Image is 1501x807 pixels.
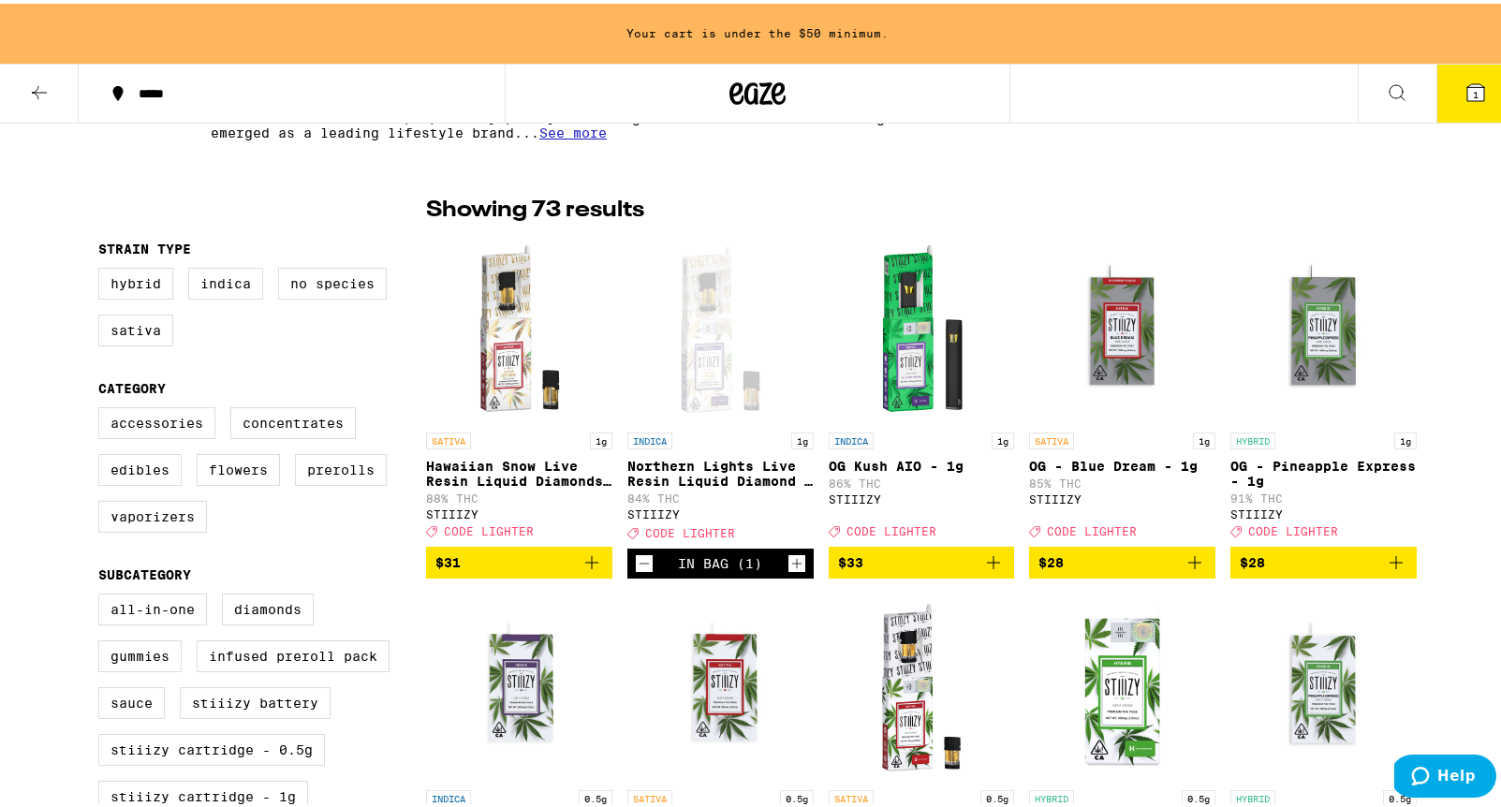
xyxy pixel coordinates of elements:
a: Open page for OG - Pineapple Express - 1g from STIIIZY [1230,232,1417,543]
label: Sauce [98,683,165,715]
span: $33 [838,551,863,566]
img: STIIIZY - OG - Sour Tangie - 0.5g [829,590,1015,777]
label: Flowers [197,450,280,482]
img: STIIIZY - OG - Orange Sunset - 0.5g [627,590,814,777]
p: Northern Lights Live Resin Liquid Diamond - 1g [627,455,814,485]
span: $28 [1038,551,1064,566]
label: Edibles [98,450,182,482]
p: SATIVA [829,786,874,803]
label: Accessories [98,403,215,435]
span: $28 [1240,551,1265,566]
span: CODE LIGHTER [645,523,735,536]
p: OG - Blue Dream - 1g [1029,455,1215,470]
label: STIIIZY Cartridge - 0.5g [98,730,325,762]
span: $31 [435,551,461,566]
p: 0.5g [1182,786,1215,803]
p: HYBRID [1029,786,1074,803]
span: CODE LIGHTER [1047,521,1137,534]
a: Open page for Northern Lights Live Resin Liquid Diamond - 1g from STIIIZY [627,232,814,545]
iframe: Opens a widget where you can find more information [1394,751,1496,798]
img: STIIIZY - OG - Apple Fritter - 0.5g [1029,590,1215,777]
div: STIIIZY [1230,505,1417,517]
p: 0.5g [980,786,1014,803]
div: STIIIZY [627,505,814,517]
span: 1 [1473,85,1479,96]
p: SATIVA [627,786,672,803]
label: Prerolls [295,450,387,482]
label: STIIIZY Battery [180,683,331,715]
img: STIIIZY - OG - Blue Dream - 1g [1029,232,1215,419]
p: Hawaiian Snow Live Resin Liquid Diamonds - 1g [426,455,612,485]
p: 0.5g [579,786,612,803]
p: 0.5g [1383,786,1417,803]
div: STIIIZY [1029,490,1215,502]
label: Sativa [98,311,173,343]
p: 91% THC [1230,489,1417,501]
p: 1g [590,429,612,446]
p: HYBRID [1230,429,1275,446]
p: Showing 73 results [426,191,644,223]
img: STIIIZY - OG - Pineapple Express - 0.5g [1230,590,1417,777]
div: STIIIZY [829,490,1015,502]
p: 84% THC [627,489,814,501]
button: Add to bag [1029,543,1215,575]
p: SATIVA [1029,429,1074,446]
label: Diamonds [222,590,314,622]
img: STIIIZY - Hawaiian Snow Live Resin Liquid Diamonds - 1g [426,232,612,419]
div: In Bag (1) [678,552,762,567]
label: Gummies [98,637,182,668]
p: 88% THC [426,489,612,501]
p: SATIVA [426,429,471,446]
button: Increment [787,550,806,569]
a: Open page for OG Kush AIO - 1g from STIIIZY [829,232,1015,543]
label: All-In-One [98,590,207,622]
p: INDICA [627,429,672,446]
a: Open page for Hawaiian Snow Live Resin Liquid Diamonds - 1g from STIIIZY [426,232,612,543]
legend: Category [98,377,166,392]
p: 1g [992,429,1014,446]
label: Indica [188,264,263,296]
p: OG Kush AIO - 1g [829,455,1015,470]
legend: Strain Type [98,238,191,253]
p: INDICA [829,429,874,446]
button: Add to bag [829,543,1015,575]
button: Add to bag [426,543,612,575]
button: Decrement [635,550,654,569]
p: 86% THC [829,474,1015,486]
p: OG - Pineapple Express - 1g [1230,455,1417,485]
p: INDICA [426,786,471,803]
label: Vaporizers [98,497,207,529]
p: 1g [1193,429,1215,446]
span: CODE LIGHTER [1248,521,1338,534]
label: Hybrid [98,264,173,296]
span: CODE LIGHTER [846,521,936,534]
p: 1g [791,429,814,446]
label: Concentrates [230,403,356,435]
label: Infused Preroll Pack [197,637,390,668]
p: 85% THC [1029,474,1215,486]
div: STIIIZY [426,505,612,517]
p: 1g [1394,429,1417,446]
p: HYBRID [1230,786,1275,803]
span: See more [539,122,607,137]
a: Open page for OG - Blue Dream - 1g from STIIIZY [1029,232,1215,543]
legend: Subcategory [98,564,191,579]
img: STIIIZY - OG Kush AIO - 1g [829,232,1015,419]
button: Add to bag [1230,543,1417,575]
img: STIIIZY - OG - Watermelon Z - 0.5g [426,590,612,777]
span: CODE LIGHTER [444,521,534,534]
label: No Species [278,264,387,296]
img: STIIIZY - OG - Pineapple Express - 1g [1230,232,1417,419]
p: 0.5g [780,786,814,803]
